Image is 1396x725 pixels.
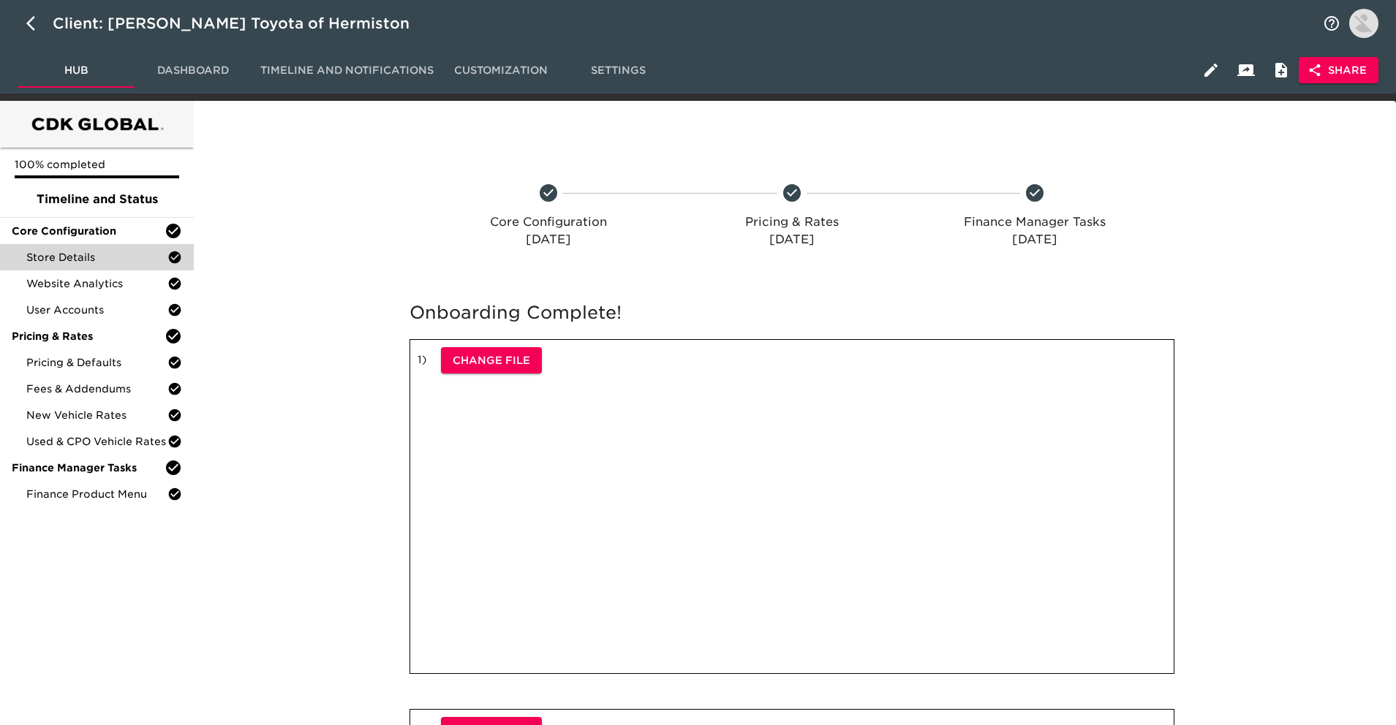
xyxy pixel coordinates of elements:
[1229,53,1264,88] button: Client View
[433,231,665,248] p: [DATE]
[26,487,167,501] span: Finance Product Menu
[15,157,179,172] p: 100% completed
[1264,53,1299,88] button: Internal Notes and Comments
[12,191,182,208] span: Timeline and Status
[26,355,167,370] span: Pricing & Defaults
[453,352,530,370] span: Change File
[1314,6,1349,41] button: notifications
[26,276,167,291] span: Website Analytics
[260,61,434,80] span: Timeline and Notifications
[410,339,1174,675] div: 1 )
[568,61,668,80] span: Settings
[1349,9,1378,38] img: Profile
[26,408,167,422] span: New Vehicle Rates
[1310,61,1367,80] span: Share
[12,460,165,475] span: Finance Manager Tasks
[143,61,243,80] span: Dashboard
[26,61,126,80] span: Hub
[919,213,1151,231] p: Finance Manager Tasks
[12,329,165,343] span: Pricing & Rates
[12,224,165,238] span: Core Configuration
[451,61,551,80] span: Customization
[53,12,430,35] div: Client: [PERSON_NAME] Toyota of Hermiston
[26,434,167,449] span: Used & CPO Vehicle Rates
[26,303,167,317] span: User Accounts
[410,301,1174,324] h5: Onboarding Complete!
[1193,53,1229,88] button: Edit Hub
[1299,57,1378,84] button: Share
[676,213,908,231] p: Pricing & Rates
[433,213,665,231] p: Core Configuration
[26,382,167,396] span: Fees & Addendums
[26,250,167,265] span: Store Details
[676,231,908,248] p: [DATE]
[919,231,1151,248] p: [DATE]
[441,347,542,374] button: Change File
